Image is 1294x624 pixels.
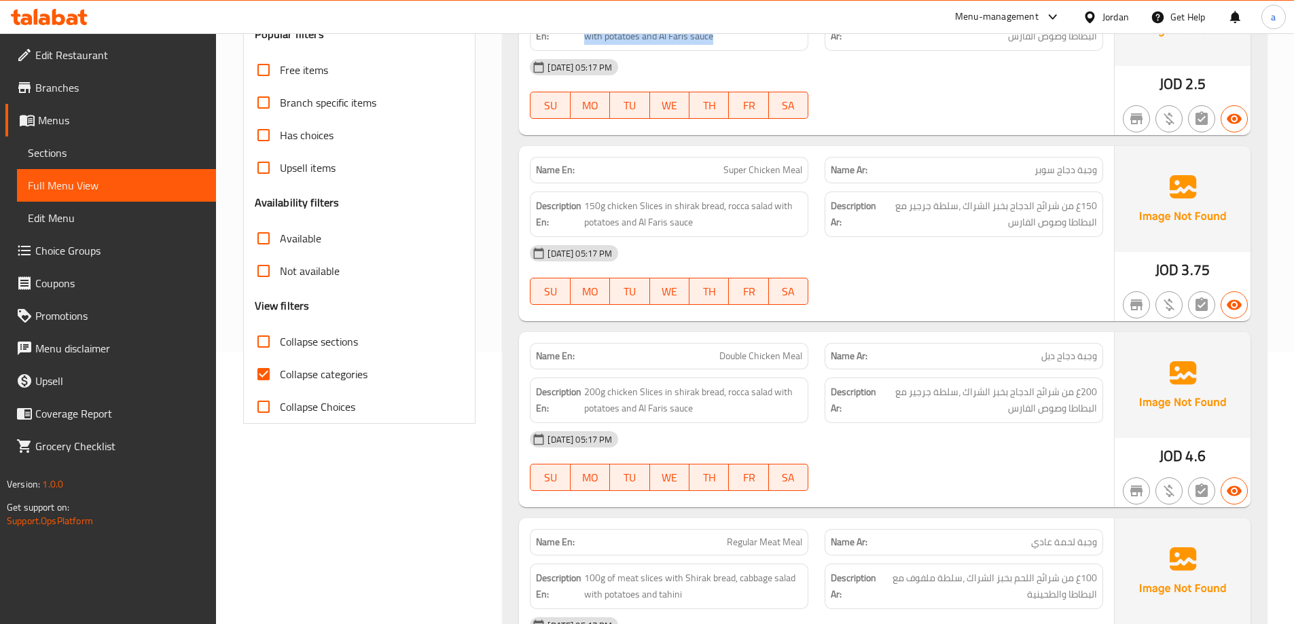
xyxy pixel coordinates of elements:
button: Available [1221,477,1248,504]
strong: Description En: [536,198,581,231]
span: Branch specific items [280,94,376,111]
button: Not branch specific item [1123,291,1150,318]
span: Free items [280,62,328,78]
h3: Popular filters [255,26,465,42]
span: Coverage Report [35,405,205,422]
span: Collapse categories [280,366,367,382]
a: Promotions [5,299,216,332]
span: FR [734,282,763,301]
strong: Name En: [536,535,575,549]
button: Available [1221,291,1248,318]
button: TH [689,92,729,119]
span: 100غ من شرائح اللحم بخبز الشراك ،سلطة ملفوف مع البطاطا والطحينية [880,570,1097,603]
span: WE [655,96,684,115]
button: MO [571,278,610,305]
button: Not has choices [1188,477,1215,504]
span: [DATE] 05:17 PM [542,433,617,446]
button: Not branch specific item [1123,105,1150,132]
span: Upsell items [280,160,336,176]
a: Coupons [5,267,216,299]
span: وجبة دجاج سوبر [1035,163,1097,177]
span: Available [280,230,321,246]
span: Regular Meat Meal [727,535,802,549]
span: 150g chicken Slices in shirak bread, rocca salad with potatoes and Al Faris sauce [584,198,802,231]
button: SU [530,278,570,305]
span: SA [774,468,803,488]
button: TU [610,278,649,305]
span: Branches [35,79,205,96]
button: Purchased item [1155,477,1183,504]
span: SA [774,282,803,301]
button: SA [769,464,808,491]
button: SU [530,464,570,491]
span: Double Chicken Meal [719,349,802,363]
a: Edit Restaurant [5,39,216,71]
img: Ae5nvW7+0k+MAAAAAElFTkSuQmCC [1115,518,1251,624]
span: 2.5 [1185,71,1205,97]
span: FR [734,96,763,115]
span: Super Chicken Meal [723,163,802,177]
span: JOD [1155,257,1179,283]
strong: Name Ar: [831,349,867,363]
span: WE [655,282,684,301]
button: Available [1221,105,1248,132]
span: Promotions [35,308,205,324]
span: Menu disclaimer [35,340,205,356]
button: Not has choices [1188,105,1215,132]
span: Collapse sections [280,333,358,350]
strong: Description Ar: [831,198,876,231]
span: Edit Menu [28,210,205,226]
button: WE [650,278,689,305]
strong: Name Ar: [831,163,867,177]
h3: Availability filters [255,195,340,210]
button: TH [689,278,729,305]
span: FR [734,468,763,488]
span: [DATE] 05:17 PM [542,247,617,260]
span: Collapse Choices [280,399,355,415]
span: TU [615,96,644,115]
h3: View filters [255,298,310,314]
span: TH [695,96,723,115]
button: Purchased item [1155,105,1183,132]
span: SU [536,468,564,488]
span: Get support on: [7,498,69,516]
button: TH [689,464,729,491]
button: WE [650,92,689,119]
img: Ae5nvW7+0k+MAAAAAElFTkSuQmCC [1115,146,1251,252]
button: Not branch specific item [1123,477,1150,504]
strong: Description En: [536,570,581,603]
a: Edit Menu [17,202,216,234]
span: 200غ من شرائح الدجاج بخبز الشراك ،سلطة جرجير مع البطاطا وصوص الفارس [879,384,1097,417]
span: TU [615,468,644,488]
button: FR [729,278,768,305]
span: 150غ من شرائح الدجاج بخبز الشراك ،سلطة جرجير مع البطاطا وصوص الفارس [879,198,1097,231]
strong: Description Ar: [831,384,876,417]
span: 3.75 [1181,257,1210,283]
button: SU [530,92,570,119]
span: SU [536,96,564,115]
span: Coupons [35,275,205,291]
span: Not available [280,263,340,279]
a: Support.OpsPlatform [7,512,93,530]
a: Coverage Report [5,397,216,430]
span: 1.0.0 [42,475,63,493]
span: MO [576,96,605,115]
span: 4.6 [1185,443,1205,469]
span: WE [655,468,684,488]
strong: Description En: [536,384,581,417]
span: SA [774,96,803,115]
span: Sections [28,145,205,161]
span: SU [536,282,564,301]
a: Branches [5,71,216,104]
button: TU [610,464,649,491]
span: JOD [1160,443,1183,469]
span: Upsell [35,373,205,389]
span: TH [695,468,723,488]
button: Purchased item [1155,291,1183,318]
span: Edit Restaurant [35,47,205,63]
span: Full Menu View [28,177,205,194]
button: TU [610,92,649,119]
strong: Name En: [536,349,575,363]
button: WE [650,464,689,491]
span: TH [695,282,723,301]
